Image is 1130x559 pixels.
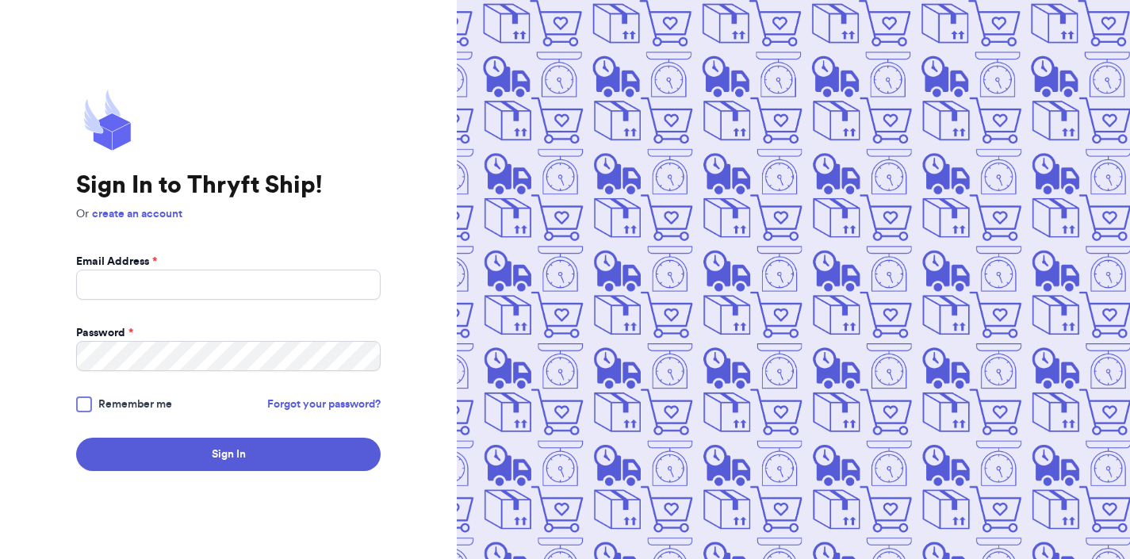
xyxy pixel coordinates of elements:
label: Email Address [76,254,157,270]
a: Forgot your password? [267,396,381,412]
h1: Sign In to Thryft Ship! [76,171,381,200]
p: Or [76,206,381,222]
button: Sign In [76,438,381,471]
a: create an account [92,209,182,220]
span: Remember me [98,396,172,412]
label: Password [76,325,133,341]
